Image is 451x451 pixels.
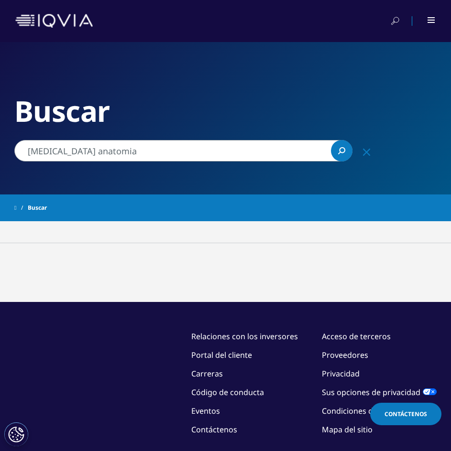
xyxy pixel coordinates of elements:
a: Buscar [331,140,352,161]
a: Eventos [191,406,220,416]
div: Claro [355,140,378,163]
a: Privacidad [322,368,360,379]
svg: Buscar [338,147,345,154]
a: Mapa del sitio [322,424,373,435]
font: Buscar [14,91,110,130]
a: Contáctenos [191,424,237,435]
svg: Claro [363,149,370,156]
a: Código de conducta [191,387,264,397]
img: IQVIA Healthcare, empresa de tecnología de la información e investigación clínica farmacéutica [15,14,93,28]
font: Sus opciones de privacidad [322,387,420,397]
a: Relaciones con los inversores [191,331,298,342]
a: Sus opciones de privacidad [322,387,437,397]
input: Buscar [14,140,352,161]
a: Proveedores [322,350,368,360]
a: Contáctenos [370,403,441,425]
a: Acceso de terceros [322,331,391,342]
a: Condiciones de uso [322,406,393,416]
font: Contáctenos [385,410,427,418]
button: Configuración de cookies [4,422,28,446]
a: Portal del cliente [191,350,252,360]
font: Buscar [28,204,47,212]
a: Carreras [191,368,223,379]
